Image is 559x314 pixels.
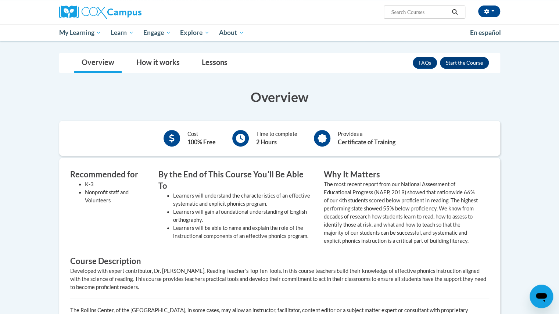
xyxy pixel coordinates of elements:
[478,6,500,17] button: Account Settings
[465,25,506,40] a: En español
[70,169,147,180] h3: Recommended for
[59,88,500,106] h3: Overview
[143,28,171,37] span: Engage
[173,224,313,240] li: Learners will be able to name and explain the role of the instructional components of an effectiv...
[194,53,235,73] a: Lessons
[111,28,134,37] span: Learn
[59,28,101,37] span: My Learning
[70,267,489,291] div: Developed with expert contributor, Dr. [PERSON_NAME], Reading Teacher's Top Ten Tools. In this co...
[214,24,249,41] a: About
[74,53,122,73] a: Overview
[139,24,176,41] a: Engage
[59,6,141,19] img: Cox Campus
[338,130,395,147] div: Provides a
[48,24,511,41] div: Main menu
[256,130,297,147] div: Time to complete
[338,138,395,145] b: Certificate of Training
[187,130,216,147] div: Cost
[173,192,313,208] li: Learners will understand the characteristics of an effective systematic and explicit phonics prog...
[54,24,106,41] a: My Learning
[413,57,437,69] a: FAQs
[440,57,489,69] button: Enroll
[59,6,199,19] a: Cox Campus
[324,181,478,244] value: The most recent report from our National Assessment of Educational Progress (NAEP, 2019) showed t...
[324,169,478,180] h3: Why It Matters
[256,138,277,145] b: 2 Hours
[530,285,553,308] iframe: Button to launch messaging window
[158,169,313,192] h3: By the End of This Course Youʹll Be Able To
[70,256,489,267] h3: Course Description
[173,208,313,224] li: Learners will gain a foundational understanding of English orthography.
[470,29,501,36] span: En español
[85,188,147,205] li: Nonprofit staff and Volunteers
[175,24,214,41] a: Explore
[187,138,216,145] b: 100% Free
[449,8,460,17] button: Search
[85,180,147,188] li: K-3
[180,28,209,37] span: Explore
[129,53,187,73] a: How it works
[219,28,244,37] span: About
[106,24,139,41] a: Learn
[390,8,449,17] input: Search Courses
